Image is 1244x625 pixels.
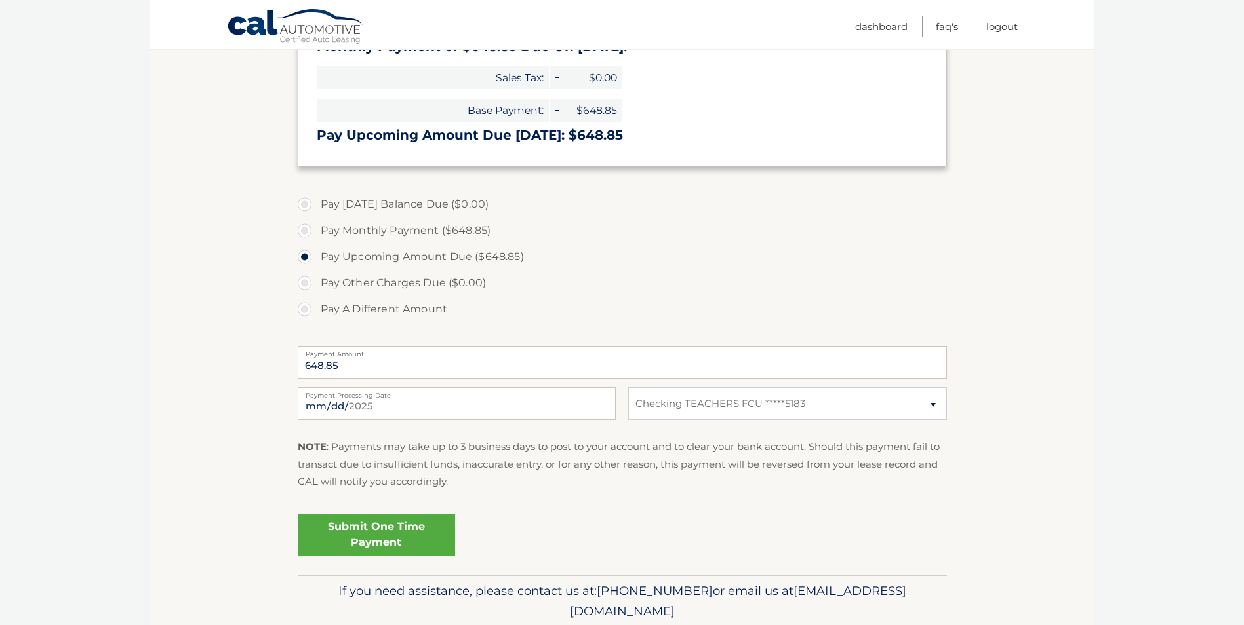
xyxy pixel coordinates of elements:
[936,16,958,37] a: FAQ's
[317,127,928,143] h3: Pay Upcoming Amount Due [DATE]: $648.85
[298,387,616,398] label: Payment Processing Date
[227,9,365,47] a: Cal Automotive
[317,99,549,122] span: Base Payment:
[550,99,563,122] span: +
[298,296,947,322] label: Pay A Different Amount
[597,583,713,598] span: [PHONE_NUMBER]
[563,99,622,122] span: $648.85
[298,346,947,379] input: Payment Amount
[986,16,1018,37] a: Logout
[298,440,327,453] strong: NOTE
[298,514,455,556] a: Submit One Time Payment
[306,580,938,622] p: If you need assistance, please contact us at: or email us at
[317,66,549,89] span: Sales Tax:
[563,66,622,89] span: $0.00
[855,16,908,37] a: Dashboard
[298,270,947,296] label: Pay Other Charges Due ($0.00)
[298,244,947,270] label: Pay Upcoming Amount Due ($648.85)
[298,438,947,490] p: : Payments may take up to 3 business days to post to your account and to clear your bank account....
[298,387,616,420] input: Payment Date
[298,218,947,244] label: Pay Monthly Payment ($648.85)
[298,346,947,356] label: Payment Amount
[298,191,947,218] label: Pay [DATE] Balance Due ($0.00)
[550,66,563,89] span: +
